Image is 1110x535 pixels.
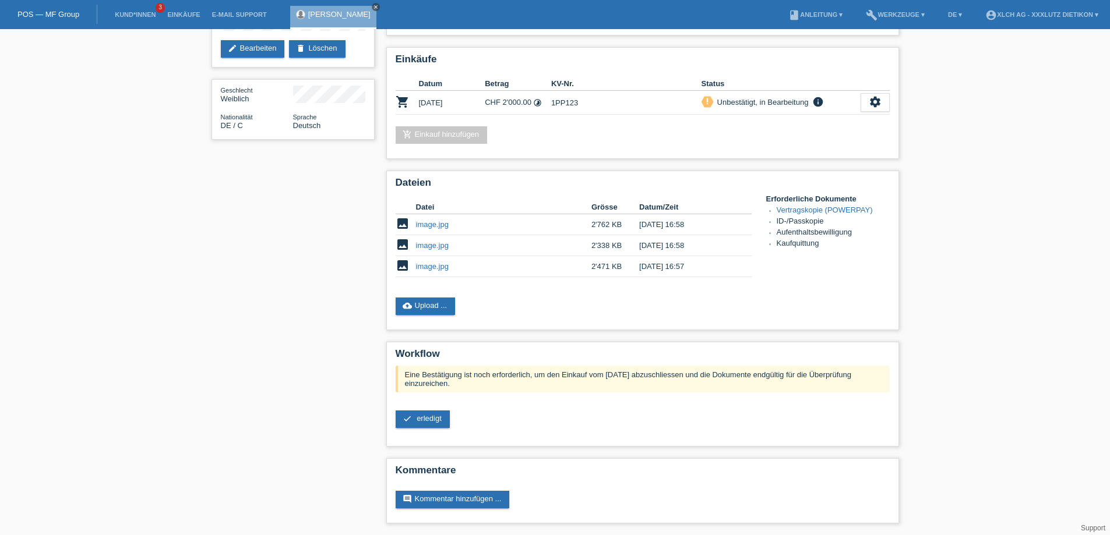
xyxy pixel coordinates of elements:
[109,11,161,18] a: Kund*innen
[485,77,551,91] th: Betrag
[777,239,890,250] li: Kaufquittung
[639,214,735,235] td: [DATE] 16:58
[866,9,878,21] i: build
[639,256,735,277] td: [DATE] 16:57
[869,95,882,108] i: settings
[396,95,410,109] i: POSP00028119
[396,177,890,194] h2: Dateien
[308,10,371,19] a: [PERSON_NAME]
[942,11,968,18] a: DE ▾
[639,235,735,256] td: [DATE] 16:58
[591,256,639,277] td: 2'471 KB
[766,194,890,203] h4: Erforderliche Dokumente
[403,130,412,139] i: add_shopping_cart
[156,3,165,13] span: 3
[702,77,861,91] th: Status
[396,238,410,251] i: image
[639,200,735,214] th: Datum/Zeit
[788,9,800,21] i: book
[403,301,412,310] i: cloud_upload
[416,220,449,229] a: image.jpg
[703,97,711,105] i: priority_high
[396,217,410,231] i: image
[396,126,488,144] a: add_shopping_cartEinkauf hinzufügen
[985,9,997,21] i: account_circle
[551,91,702,115] td: 1PP123
[221,86,293,103] div: Weiblich
[783,11,848,18] a: bookAnleitung ▾
[373,4,379,10] i: close
[860,11,931,18] a: buildWerkzeuge ▾
[419,77,485,91] th: Datum
[396,258,410,272] i: image
[221,40,285,58] a: editBearbeiten
[591,200,639,214] th: Grösse
[419,91,485,115] td: [DATE]
[396,465,890,482] h2: Kommentare
[228,44,237,53] i: edit
[777,228,890,239] li: Aufenthaltsbewilligung
[777,206,873,214] a: Vertragskopie (POWERPAY)
[293,121,321,130] span: Deutsch
[811,96,825,108] i: info
[296,44,305,53] i: delete
[206,11,273,18] a: E-Mail Support
[416,241,449,250] a: image.jpg
[551,77,702,91] th: KV-Nr.
[403,414,412,423] i: check
[396,297,456,315] a: cloud_uploadUpload ...
[979,11,1104,18] a: account_circleXLCH AG - XXXLutz Dietikon ▾
[293,114,317,121] span: Sprache
[403,494,412,504] i: comment
[372,3,380,11] a: close
[396,410,450,428] a: check erledigt
[221,121,243,130] span: Deutschland / C / 01.05.2014
[591,235,639,256] td: 2'338 KB
[1081,524,1105,532] a: Support
[416,262,449,271] a: image.jpg
[396,54,890,71] h2: Einkäufe
[396,348,890,366] h2: Workflow
[221,87,253,94] span: Geschlecht
[591,214,639,235] td: 2'762 KB
[416,200,591,214] th: Datei
[221,114,253,121] span: Nationalität
[396,366,890,392] div: Eine Bestätigung ist noch erforderlich, um den Einkauf vom [DATE] abzuschliessen und die Dokument...
[396,491,510,508] a: commentKommentar hinzufügen ...
[714,96,809,108] div: Unbestätigt, in Bearbeitung
[161,11,206,18] a: Einkäufe
[533,98,542,107] i: Fixe Raten - Zinsübernahme durch Kunde (6 Raten)
[485,91,551,115] td: CHF 2'000.00
[289,40,345,58] a: deleteLöschen
[777,217,890,228] li: ID-/Passkopie
[17,10,79,19] a: POS — MF Group
[417,414,442,423] span: erledigt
